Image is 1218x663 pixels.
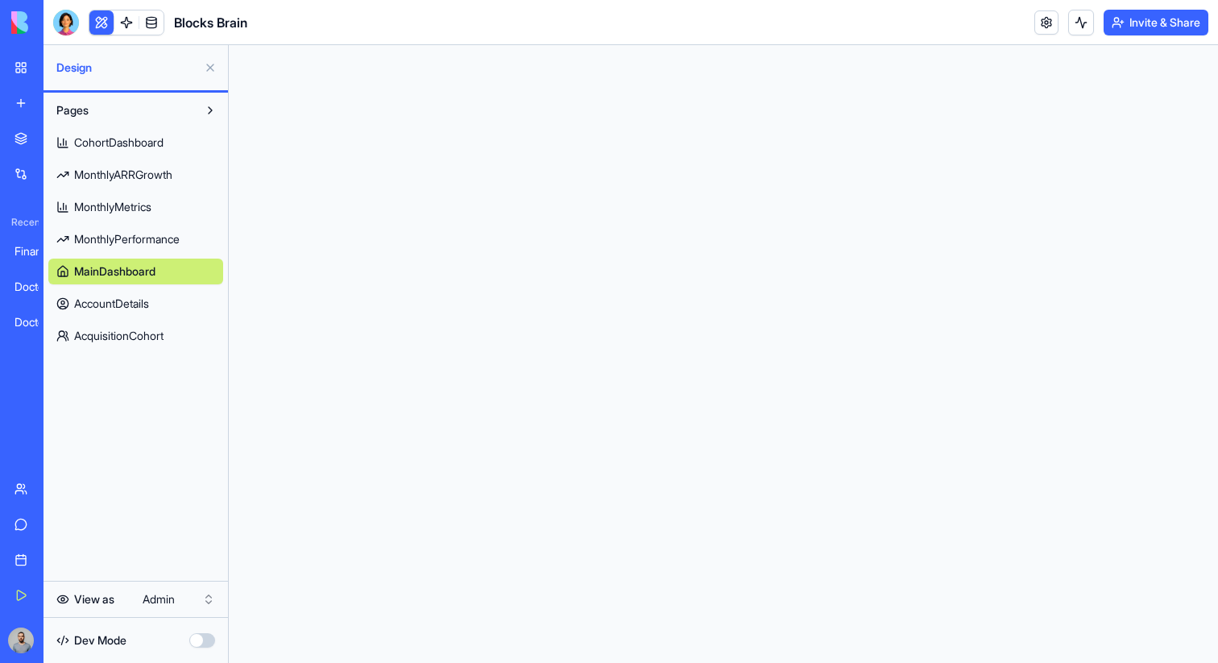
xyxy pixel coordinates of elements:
a: MainDashboard [48,259,223,284]
a: MonthlyMetrics [48,194,223,220]
span: MonthlyARRGrowth [74,167,172,183]
a: Doctor Shift Manager [5,271,69,303]
a: Doctor Shift Manager [5,306,69,338]
span: Design [56,60,197,76]
a: MonthlyPerformance [48,226,223,252]
span: Pages [56,102,89,118]
img: image_123650291_bsq8ao.jpg [8,628,34,653]
span: MainDashboard [74,263,155,280]
span: AccountDetails [74,296,149,312]
a: AcquisitionCohort [48,323,223,349]
button: Invite & Share [1104,10,1208,35]
span: View as [74,591,114,607]
span: MonthlyPerformance [74,231,180,247]
button: Pages [48,97,197,123]
a: AccountDetails [48,291,223,317]
a: CohortDashboard [48,130,223,155]
img: logo [11,11,111,34]
div: Financial Data Tracker [14,243,60,259]
span: Dev Mode [74,632,126,648]
span: MonthlyMetrics [74,199,151,215]
span: Recent [5,216,39,229]
span: CohortDashboard [74,135,164,151]
div: Doctor Shift Manager [14,279,60,295]
span: AcquisitionCohort [74,328,164,344]
div: Doctor Shift Manager [14,314,60,330]
a: Financial Data Tracker [5,235,69,267]
span: Blocks Brain [174,13,247,32]
a: MonthlyARRGrowth [48,162,223,188]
